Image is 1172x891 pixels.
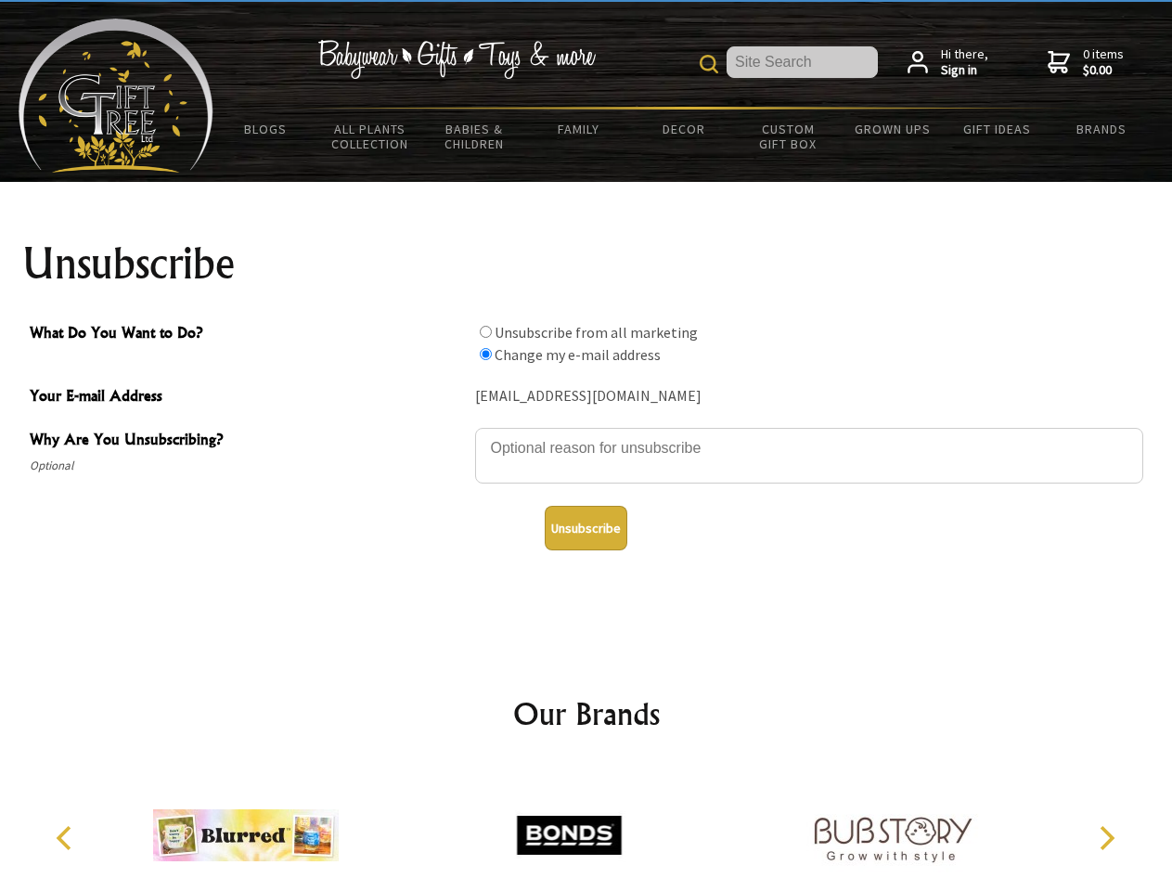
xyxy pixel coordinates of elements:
[46,818,87,859] button: Previous
[213,110,318,148] a: BLOGS
[840,110,945,148] a: Grown Ups
[945,110,1050,148] a: Gift Ideas
[422,110,527,163] a: Babies & Children
[317,40,596,79] img: Babywear - Gifts - Toys & more
[1083,62,1124,79] strong: $0.00
[475,382,1143,411] div: [EMAIL_ADDRESS][DOMAIN_NAME]
[480,348,492,360] input: What Do You Want to Do?
[1048,46,1124,79] a: 0 items$0.00
[631,110,736,148] a: Decor
[727,46,878,78] input: Site Search
[475,428,1143,484] textarea: Why Are You Unsubscribing?
[908,46,988,79] a: Hi there,Sign in
[19,19,213,173] img: Babyware - Gifts - Toys and more...
[30,428,466,455] span: Why Are You Unsubscribing?
[941,62,988,79] strong: Sign in
[22,241,1151,286] h1: Unsubscribe
[30,384,466,411] span: Your E-mail Address
[480,326,492,338] input: What Do You Want to Do?
[1083,45,1124,79] span: 0 items
[527,110,632,148] a: Family
[495,323,698,342] label: Unsubscribe from all marketing
[495,345,661,364] label: Change my e-mail address
[1086,818,1127,859] button: Next
[37,691,1136,736] h2: Our Brands
[545,506,627,550] button: Unsubscribe
[1050,110,1154,148] a: Brands
[700,55,718,73] img: product search
[30,321,466,348] span: What Do You Want to Do?
[736,110,841,163] a: Custom Gift Box
[30,455,466,477] span: Optional
[941,46,988,79] span: Hi there,
[318,110,423,163] a: All Plants Collection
